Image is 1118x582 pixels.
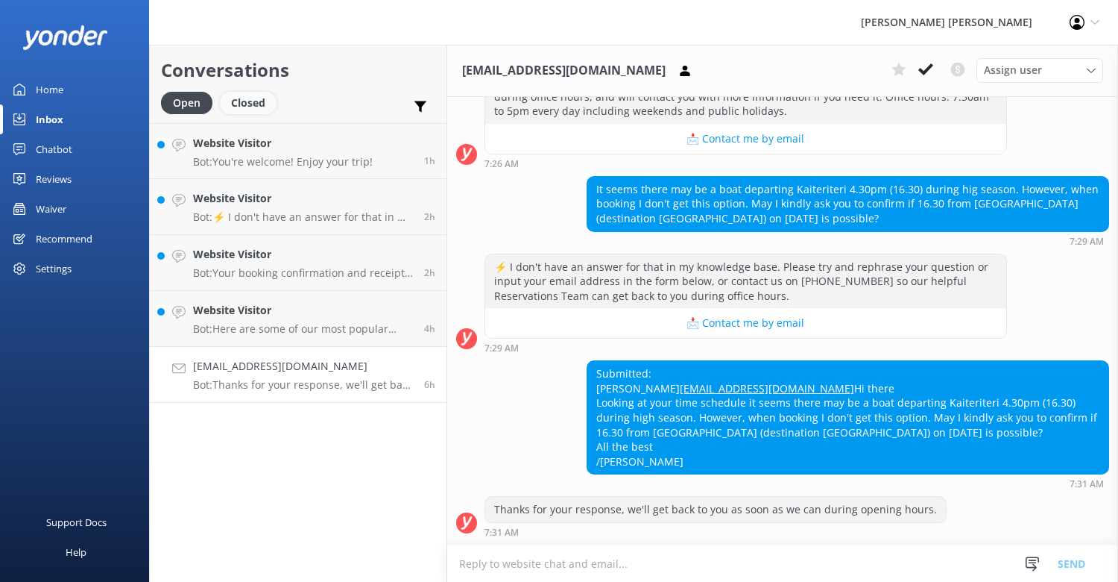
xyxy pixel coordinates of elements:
h4: Website Visitor [193,190,413,207]
div: Sep 29 2025 07:31am (UTC +13:00) Pacific/Auckland [484,527,947,537]
div: Home [36,75,63,104]
a: Website VisitorBot:⚡ I don't have an answer for that in my knowledge base. Please try and rephras... [150,179,446,235]
h4: Website Visitor [193,302,413,319]
p: Bot: Your booking confirmation and receipt may take up to 30 minutes to reach your email inbox. C... [193,266,413,280]
a: Website VisitorBot:You're welcome! Enjoy your trip!1h [150,123,446,179]
div: Assign User [976,58,1103,82]
div: Open [161,92,212,114]
span: Sep 29 2025 07:31am (UTC +13:00) Pacific/Auckland [424,378,435,391]
div: Chatbot [36,134,72,164]
div: Closed [220,92,277,114]
div: Help [66,537,86,567]
div: Reviews [36,164,72,194]
div: Settings [36,254,72,284]
p: Bot: You're welcome! Enjoy your trip! [193,155,373,169]
div: Sep 29 2025 07:29am (UTC +13:00) Pacific/Auckland [587,236,1109,246]
img: yonder-white-logo.png [22,25,108,50]
p: Bot: Here are some of our most popular trips: - Our most popular multiday trip is the 3-Day Kayak... [193,322,413,336]
div: It seems there may be a boat departing Kaiteriteri 4.30pm (16.30) during hig season. However, whe... [587,177,1108,231]
div: Recommend [36,224,92,254]
h4: [EMAIL_ADDRESS][DOMAIN_NAME] [193,358,413,375]
div: Support Docs [46,507,107,537]
span: Sep 29 2025 10:51am (UTC +13:00) Pacific/Auckland [424,210,435,223]
div: Sep 29 2025 07:31am (UTC +13:00) Pacific/Auckland [587,478,1109,489]
strong: 7:26 AM [484,160,519,169]
strong: 7:29 AM [1070,237,1104,246]
a: Closed [220,94,284,110]
span: Sep 29 2025 12:25pm (UTC +13:00) Pacific/Auckland [424,154,435,167]
h4: Website Visitor [193,246,413,263]
p: Bot: ⚡ I don't have an answer for that in my knowledge base. Please try and rephrase your questio... [193,210,413,224]
a: Open [161,94,220,110]
div: Sep 29 2025 07:29am (UTC +13:00) Pacific/Auckland [484,342,1007,353]
div: Waiver [36,194,66,224]
h2: Conversations [161,56,435,84]
button: 📩 Contact me by email [485,308,1006,338]
button: 📩 Contact me by email [485,124,1006,154]
span: Sep 29 2025 10:43am (UTC +13:00) Pacific/Auckland [424,266,435,279]
div: Thanks for your response, we'll get back to you as soon as we can during opening hours. [485,497,946,522]
div: Sep 29 2025 07:26am (UTC +13:00) Pacific/Auckland [484,158,1007,169]
div: Submitted: [PERSON_NAME] Hi there Looking at your time schedule it seems there may be a boat depa... [587,361,1108,474]
strong: 7:31 AM [484,528,519,537]
strong: 7:31 AM [1070,480,1104,489]
a: Website VisitorBot:Your booking confirmation and receipt may take up to 30 minutes to reach your ... [150,235,446,291]
h4: Website Visitor [193,135,373,151]
a: Website VisitorBot:Here are some of our most popular trips: - Our most popular multiday trip is t... [150,291,446,347]
span: Assign user [984,62,1042,78]
h3: [EMAIL_ADDRESS][DOMAIN_NAME] [462,61,666,81]
a: [EMAIL_ADDRESS][DOMAIN_NAME] [680,381,854,395]
a: [EMAIL_ADDRESS][DOMAIN_NAME]Bot:Thanks for your response, we'll get back to you as soon as we can... [150,347,446,403]
div: ⚡ I don't have an answer for that in my knowledge base. Please try and rephrase your question or ... [485,254,1006,309]
span: Sep 29 2025 09:27am (UTC +13:00) Pacific/Auckland [424,322,435,335]
div: Inbox [36,104,63,134]
strong: 7:29 AM [484,344,519,353]
p: Bot: Thanks for your response, we'll get back to you as soon as we can during opening hours. [193,378,413,392]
